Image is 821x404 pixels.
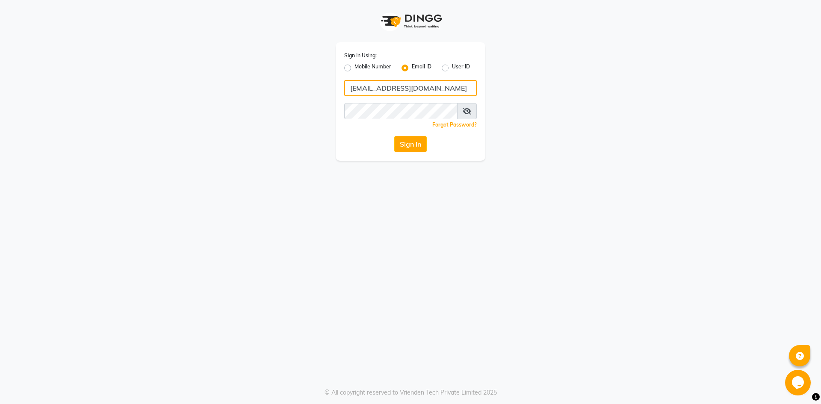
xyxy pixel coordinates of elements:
label: User ID [452,63,470,73]
label: Sign In Using: [344,52,377,59]
label: Mobile Number [354,63,391,73]
a: Forgot Password? [432,121,477,128]
img: logo1.svg [376,9,445,34]
button: Sign In [394,136,427,152]
label: Email ID [412,63,431,73]
iframe: chat widget [785,370,812,395]
input: Username [344,80,477,96]
input: Username [344,103,458,119]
